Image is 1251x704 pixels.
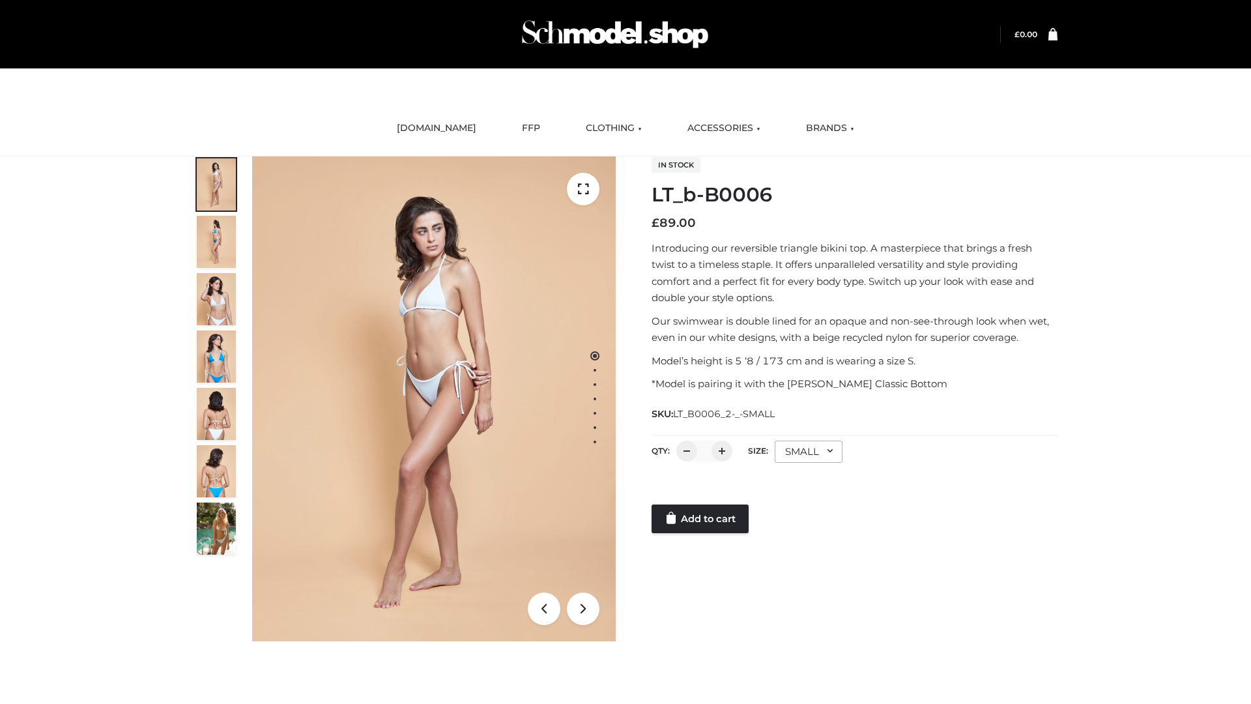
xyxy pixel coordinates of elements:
[652,313,1057,346] p: Our swimwear is double lined for an opaque and non-see-through look when wet, even in our white d...
[387,114,486,143] a: [DOMAIN_NAME]
[652,216,659,230] span: £
[1014,29,1037,39] bdi: 0.00
[673,408,775,420] span: LT_B0006_2-_-SMALL
[652,183,1057,207] h1: LT_b-B0006
[1014,29,1037,39] a: £0.00
[652,157,700,173] span: In stock
[796,114,864,143] a: BRANDS
[652,375,1057,392] p: *Model is pairing it with the [PERSON_NAME] Classic Bottom
[652,446,670,456] label: QTY:
[652,240,1057,306] p: Introducing our reversible triangle bikini top. A masterpiece that brings a fresh twist to a time...
[197,158,236,211] img: ArielClassicBikiniTop_CloudNine_AzureSky_OW114ECO_1-scaled.jpg
[652,353,1057,370] p: Model’s height is 5 ‘8 / 173 cm and is wearing a size S.
[197,330,236,383] img: ArielClassicBikiniTop_CloudNine_AzureSky_OW114ECO_4-scaled.jpg
[775,441,842,463] div: SMALL
[652,216,696,230] bdi: 89.00
[517,8,713,60] img: Schmodel Admin 964
[197,445,236,497] img: ArielClassicBikiniTop_CloudNine_AzureSky_OW114ECO_8-scaled.jpg
[748,446,768,456] label: Size:
[197,273,236,325] img: ArielClassicBikiniTop_CloudNine_AzureSky_OW114ECO_3-scaled.jpg
[652,406,776,422] span: SKU:
[252,156,616,641] img: ArielClassicBikiniTop_CloudNine_AzureSky_OW114ECO_1
[678,114,770,143] a: ACCESSORIES
[1014,29,1020,39] span: £
[512,114,550,143] a: FFP
[197,388,236,440] img: ArielClassicBikiniTop_CloudNine_AzureSky_OW114ECO_7-scaled.jpg
[197,216,236,268] img: ArielClassicBikiniTop_CloudNine_AzureSky_OW114ECO_2-scaled.jpg
[197,503,236,555] img: Arieltop_CloudNine_AzureSky2.jpg
[576,114,652,143] a: CLOTHING
[652,505,749,533] a: Add to cart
